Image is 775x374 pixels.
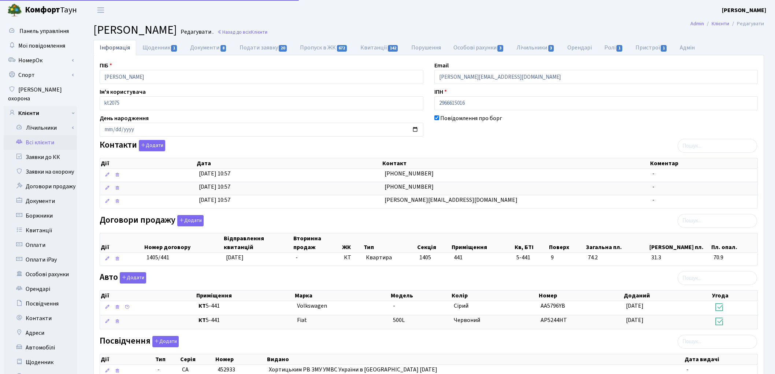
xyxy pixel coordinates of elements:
[722,6,766,14] b: [PERSON_NAME]
[157,366,177,374] span: -
[100,215,204,226] label: Договори продажу
[215,354,266,364] th: Номер
[385,183,434,191] span: [PHONE_NUMBER]
[678,271,757,285] input: Пошук...
[678,139,757,153] input: Пошук...
[179,354,215,364] th: Серія
[184,40,233,55] a: Документи
[155,354,179,364] th: Тип
[266,354,684,364] th: Видано
[690,20,704,27] a: Admin
[510,40,561,55] a: Лічильники
[100,290,196,301] th: Дії
[629,40,674,55] a: Пристрої
[199,302,291,310] span: 5-441
[177,215,204,226] button: Договори продажу
[598,40,629,55] a: Ролі
[419,253,431,262] span: 1405
[294,40,354,55] a: Пропуск в ЖК
[179,29,214,36] small: Редагувати .
[390,290,451,301] th: Модель
[25,4,60,16] b: Комфорт
[454,316,480,324] span: Червоний
[4,208,77,223] a: Боржники
[137,139,165,152] a: Додати
[175,214,204,226] a: Додати
[451,290,538,301] th: Колір
[100,233,144,252] th: Дії
[405,40,447,55] a: Порушення
[196,290,294,301] th: Приміщення
[4,311,77,326] a: Контакти
[4,150,77,164] a: Заявки до КК
[4,164,77,179] a: Заявки на охорону
[4,282,77,296] a: Орендарі
[100,272,146,284] label: Авто
[7,3,22,18] img: logo.png
[516,253,545,262] span: 5-441
[649,233,711,252] th: [PERSON_NAME] пл.
[626,302,644,310] span: [DATE]
[623,290,711,301] th: Доданий
[713,253,754,262] span: 70.9
[8,121,77,135] a: Лічильники
[649,158,757,169] th: Коментар
[171,45,177,52] span: 1
[4,326,77,340] a: Адреси
[4,238,77,252] a: Оплати
[294,290,390,301] th: Марка
[218,366,235,374] span: 452933
[199,170,230,178] span: [DATE] 10:57
[711,290,757,301] th: Угода
[674,40,701,55] a: Адмін
[388,45,398,52] span: 142
[711,233,757,252] th: Пл. опал.
[541,302,565,310] span: AA5796YB
[354,40,405,55] a: Квитанції
[18,42,65,50] span: Мої повідомлення
[136,40,184,55] a: Щоденник
[4,24,77,38] a: Панель управління
[651,253,708,262] span: 31.3
[4,135,77,150] a: Всі клієнти
[652,196,655,204] span: -
[4,106,77,121] a: Клієнти
[92,4,110,16] button: Переключити навігацію
[678,335,757,349] input: Пошук...
[4,223,77,238] a: Квитанції
[279,45,287,52] span: 20
[4,68,77,82] a: Спорт
[144,233,223,252] th: Номер договору
[626,316,644,324] span: [DATE]
[393,302,395,310] span: -
[223,233,293,252] th: Відправлення квитанцій
[679,16,775,32] nav: breadcrumb
[4,252,77,267] a: Оплати iPay
[233,40,294,55] a: Подати заявку
[100,114,149,123] label: День народження
[440,114,502,123] label: Повідомлення про борг
[4,296,77,311] a: Посвідчення
[684,354,758,364] th: Дата видачі
[147,253,169,262] span: 1405/441
[337,45,347,52] span: 672
[4,340,77,355] a: Автомобілі
[100,140,165,151] label: Контакти
[712,20,729,27] a: Клієнти
[199,196,230,204] span: [DATE] 10:57
[561,40,598,55] a: Орендарі
[416,233,451,252] th: Секція
[548,45,554,52] span: 3
[199,316,206,324] b: КТ
[4,267,77,282] a: Особові рахунки
[722,6,766,15] a: [PERSON_NAME]
[661,45,667,52] span: 1
[454,253,463,262] span: 441
[152,336,179,347] button: Посвідчення
[551,253,582,262] span: 9
[100,61,112,70] label: ПІБ
[25,4,77,16] span: Таун
[678,214,757,228] input: Пошук...
[4,38,77,53] a: Мої повідомлення
[93,40,136,55] a: Інформація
